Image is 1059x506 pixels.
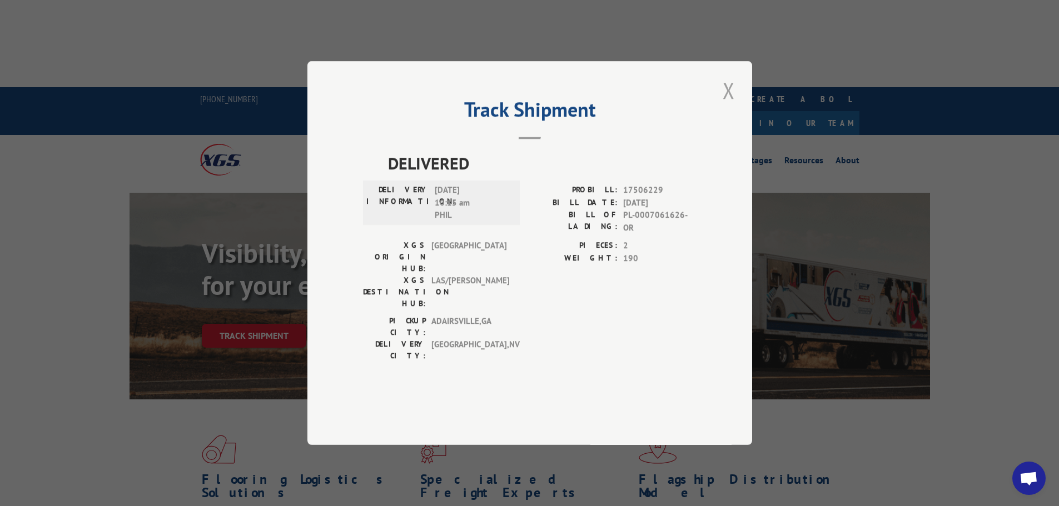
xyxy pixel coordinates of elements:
span: [GEOGRAPHIC_DATA] , NV [431,338,506,362]
span: ADAIRSVILLE , GA [431,315,506,338]
h2: Track Shipment [363,102,697,123]
span: LAS/[PERSON_NAME] [431,274,506,309]
span: PL-0007061626-OR [623,209,697,234]
label: BILL OF LADING: [530,209,618,234]
span: 17506229 [623,184,697,197]
label: XGS DESTINATION HUB: [363,274,426,309]
label: XGS ORIGIN HUB: [363,239,426,274]
label: DELIVERY INFORMATION: [366,184,429,222]
span: [DATE] [623,197,697,209]
span: 190 [623,252,697,265]
label: DELIVERY CITY: [363,338,426,362]
label: PROBILL: [530,184,618,197]
span: 2 [623,239,697,252]
label: PICKUP CITY: [363,315,426,338]
span: [DATE] 10:15 am PHIL [435,184,510,222]
button: Close modal [719,75,738,106]
label: BILL DATE: [530,197,618,209]
label: PIECES: [530,239,618,252]
span: DELIVERED [388,151,697,176]
span: [GEOGRAPHIC_DATA] [431,239,506,274]
a: Open chat [1012,462,1046,495]
label: WEIGHT: [530,252,618,265]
